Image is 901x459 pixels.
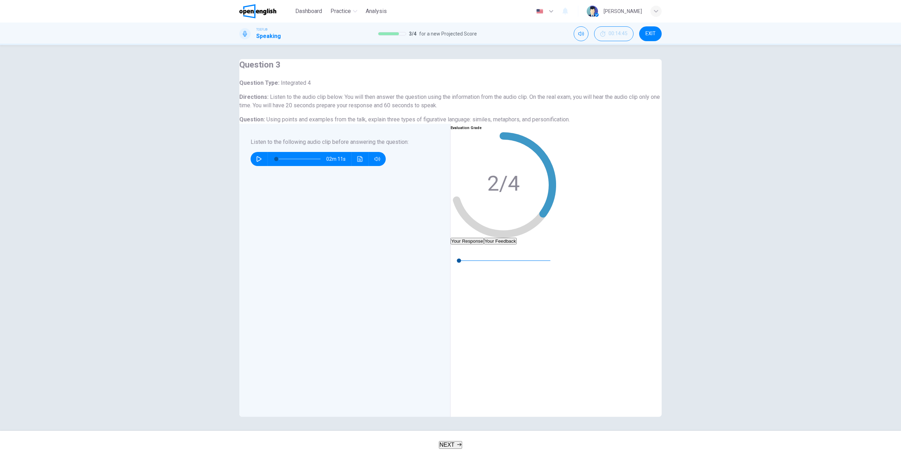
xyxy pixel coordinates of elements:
[594,26,634,41] button: 00:14:45
[450,238,484,244] button: Your Response
[292,5,325,18] button: Dashboard
[587,6,598,17] img: Profile picture
[604,7,642,15] div: [PERSON_NAME]
[279,79,311,86] span: Integrated 4
[239,79,662,87] h6: Question Type :
[239,4,276,18] img: OpenEnglish logo
[251,138,430,146] h6: Listen to the following audio clip before answering the question :
[239,4,292,18] a: OpenEnglish logo
[487,171,520,196] text: 2/4
[450,238,556,244] div: basic tabs example
[574,26,588,41] div: Mute
[330,7,351,15] span: Practice
[239,94,660,109] span: Listen to the audio clip below. You will then answer the question using the information from the ...
[645,31,656,37] span: EXIT
[354,152,366,166] button: Click to see the audio transcription
[409,30,416,38] span: 3 / 4
[609,31,628,37] span: 00:14:45
[326,152,351,166] span: 02m 11s
[639,26,662,41] button: EXIT
[363,5,390,18] button: Analysis
[419,30,477,38] span: for a new Projected Score
[439,441,462,449] button: NEXT
[239,93,662,110] h6: Directions :
[440,442,455,448] span: NEXT
[239,59,662,70] h4: Question 3
[328,5,360,18] button: Practice
[366,7,387,15] span: Analysis
[239,115,662,124] h6: Question :
[256,27,267,32] span: TOEFL®
[450,266,556,271] span: 01m 00s
[256,32,281,40] h1: Speaking
[535,9,544,14] img: en
[594,26,634,41] div: Hide
[484,238,517,244] button: Your Feedback
[295,7,322,15] span: Dashboard
[266,116,570,123] span: Using points and examples from the talk, explain three types of figurative language: similes, met...
[450,124,556,132] h6: Evaluation Grade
